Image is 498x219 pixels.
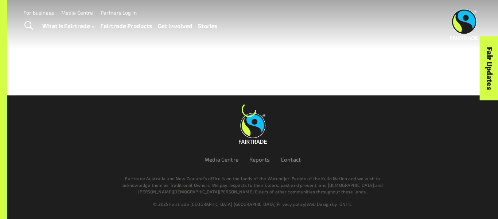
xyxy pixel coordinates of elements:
a: Contact [281,156,301,163]
a: Media Centre [205,156,238,163]
img: Fairtrade Australia New Zealand logo [239,113,267,144]
a: What is Fairtrade [42,21,94,31]
a: Privacy policy [277,201,305,207]
a: Web Design by IGNITE [307,201,352,207]
img: Fairtrade Australia New Zealand logo [450,9,478,40]
div: | | [53,201,452,207]
a: Media Centre [61,10,93,16]
a: Reports [249,156,270,163]
a: Stories [198,21,217,31]
span: © 2025 Fairtrade [GEOGRAPHIC_DATA] [GEOGRAPHIC_DATA] [153,201,276,207]
a: Fairtrade Products [100,21,152,31]
a: For business [23,10,54,16]
a: Partners Log In [101,10,137,16]
a: Toggle Search [20,17,38,35]
p: Fairtrade Australia and New Zealand’s office is on the lands of the Wurundjeri People of the Kuli... [121,175,385,195]
a: Get Involved [158,21,192,31]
